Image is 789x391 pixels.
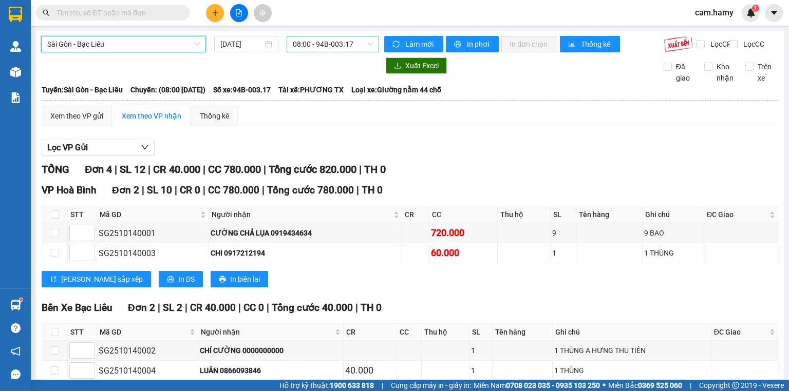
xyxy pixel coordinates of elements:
div: Xem theo VP gửi [50,110,103,122]
span: Lọc CC [739,38,766,50]
span: TH 0 [361,302,382,314]
span: Đã giao [672,61,697,84]
img: 9k= [664,36,693,52]
button: printerIn DS [159,271,203,287]
span: VP Hoà Bình [42,184,97,196]
span: SL 12 [120,163,145,175]
img: warehouse-icon [10,300,21,310]
div: 1 THÙNG [554,365,709,376]
span: | [262,184,265,196]
span: Lọc CR [706,38,733,50]
button: sort-ascending[PERSON_NAME] sắp xếp [42,271,151,287]
span: CR 40.000 [190,302,236,314]
th: Tên hàng [493,324,553,341]
div: 1 THÙNG A HƯNG THU TIỀN [554,345,709,356]
span: plus [212,9,219,16]
span: cam.hamy [687,6,742,19]
span: CR 0 [180,184,200,196]
span: | [267,302,269,314]
span: ĐC Giao [714,326,767,338]
span: Hỗ trợ kỹ thuật: [279,380,374,391]
li: 0946 508 595 [5,35,196,48]
span: | [355,302,358,314]
span: Mã GD [100,326,187,338]
span: | [359,163,362,175]
span: Loại xe: Giường nằm 44 chỗ [351,84,441,95]
div: CHI 0917212194 [211,247,400,259]
th: SL [551,206,576,223]
span: Tổng cước 780.000 [267,184,354,196]
th: Thu hộ [422,324,469,341]
span: Người nhận [212,209,391,220]
span: | [690,380,691,391]
span: | [203,163,205,175]
div: CHÍ CƯỜNG 0000000000 [200,345,342,356]
th: Ghi chú [553,324,711,341]
span: [PERSON_NAME] sắp xếp [61,273,143,285]
img: logo-vxr [9,7,22,22]
button: plus [206,4,224,22]
span: 08:00 - 94B-003.17 [293,36,373,52]
span: CC 0 [243,302,264,314]
span: TỔNG [42,163,69,175]
span: Tổng cước 40.000 [272,302,353,314]
span: caret-down [769,8,779,17]
th: CR [344,324,397,341]
th: STT [68,324,97,341]
span: Miền Bắc [608,380,682,391]
div: 9 BAO [644,227,702,239]
button: In đơn chọn [501,36,557,52]
th: CC [397,324,422,341]
span: printer [454,41,463,49]
span: | [203,184,205,196]
div: Thống kê [200,110,229,122]
span: | [175,184,177,196]
span: Xuất Excel [405,60,439,71]
span: TH 0 [364,163,386,175]
span: Làm mới [405,38,435,50]
b: GỬI : [GEOGRAPHIC_DATA] [5,64,178,81]
strong: 1900 633 818 [330,381,374,389]
button: file-add [230,4,248,22]
span: Tổng cước 820.000 [269,163,356,175]
span: environment [59,25,67,33]
div: 60.000 [431,246,496,260]
span: 1 [754,5,757,12]
span: Bến Xe Bạc Liêu [42,302,112,314]
th: CC [429,206,498,223]
span: question-circle [11,323,21,333]
span: Tài xế: PHƯƠNG TX [278,84,344,95]
sup: 1 [20,298,23,301]
td: SG2510140004 [97,361,198,381]
div: SG2510140004 [99,364,196,377]
div: SG2510140003 [99,247,207,260]
span: | [142,184,144,196]
span: Đơn 4 [85,163,112,175]
b: Tuyến: Sài Gòn - Bạc Liêu [42,86,123,94]
span: sort-ascending [50,276,57,284]
span: Miền Nam [474,380,600,391]
img: icon-new-feature [746,8,756,17]
button: bar-chartThống kê [560,36,620,52]
span: SL 10 [147,184,172,196]
span: notification [11,346,21,356]
span: sync [392,41,401,49]
th: CR [402,206,429,223]
button: downloadXuất Excel [386,57,447,74]
span: Chuyến: (08:00 [DATE]) [130,84,205,95]
td: SG2510140003 [97,243,209,263]
button: printerIn biên lai [211,271,268,287]
span: Sài Gòn - Bạc Liêu [47,36,200,52]
input: Tìm tên, số ĐT hoặc mã đơn [57,7,178,18]
li: 995 [PERSON_NAME] [5,23,196,35]
div: SG2510140002 [99,344,196,357]
b: Nhà Xe Hà My [59,7,137,19]
span: message [11,369,21,379]
span: | [356,184,359,196]
div: 720.000 [431,226,496,240]
div: 1 [471,345,491,356]
span: | [238,302,241,314]
span: printer [167,276,174,284]
div: LUÂN 0866093846 [200,365,342,376]
span: | [185,302,187,314]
